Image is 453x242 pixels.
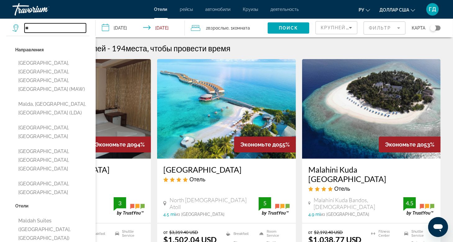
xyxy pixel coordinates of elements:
[334,185,350,192] span: Отель
[401,230,434,238] li: Shuttle Service
[429,6,436,12] font: ГД
[157,59,296,159] img: Hotel image
[15,45,89,54] p: Направления
[321,24,352,31] mat-select: Sort by
[256,230,289,238] li: Room Service
[208,26,229,30] span: Взрослые
[12,1,75,17] a: Травориум
[96,19,185,37] button: Check-in date: Sep 28, 2025 Check-out date: Oct 4, 2025
[206,7,231,12] a: автомобили
[223,230,256,238] li: Breakfast
[154,7,168,12] a: Отели
[112,44,230,53] h2: 194
[163,212,175,217] span: 4.5 mi
[229,24,250,32] span: , 1
[268,22,309,34] button: Поиск
[359,7,364,12] font: ру
[314,197,403,210] span: Malahini Kuda Bandos, [DEMOGRAPHIC_DATA]
[243,7,258,12] a: Круизы
[259,199,271,207] div: 5
[15,57,89,95] button: [GEOGRAPHIC_DATA], [GEOGRAPHIC_DATA], [GEOGRAPHIC_DATA], [GEOGRAPHIC_DATA] (MAW)
[180,7,193,12] a: рейсы
[163,176,289,183] div: 4 star Hotel
[425,25,441,31] button: Toggle map
[15,178,89,198] button: [GEOGRAPHIC_DATA], [GEOGRAPHIC_DATA]
[15,202,89,210] p: Отели
[308,230,313,235] span: от
[424,3,441,16] button: Меню пользователя
[359,5,370,14] button: Изменить язык
[279,26,298,30] span: Поиск
[379,137,441,152] div: 53%
[403,197,434,216] img: trustyou-badge.svg
[412,24,425,32] span: карта
[234,137,296,152] div: 55%
[175,212,224,217] span: из [GEOGRAPHIC_DATA]
[368,230,401,238] li: Fitness Center
[364,21,405,35] button: Filter
[89,137,151,152] div: 94%
[126,44,230,53] span: места, чтобы провести время
[240,141,279,148] span: Экономьте до
[114,197,145,216] img: trustyou-badge.svg
[233,26,250,30] span: Комната
[308,165,434,184] a: Malahini Kuda [GEOGRAPHIC_DATA]
[314,230,343,235] del: $2,192.40 USD
[321,25,396,30] span: Крупнейшие сбережения
[185,19,268,37] button: Travelers: 2 adults, 0 children
[302,59,441,159] img: Hotel image
[107,44,110,53] span: -
[170,197,258,210] span: North [DEMOGRAPHIC_DATA] Atoll
[112,230,145,238] li: Shuttle Service
[259,197,290,216] img: trustyou-badge.svg
[79,230,112,238] li: Breakfast
[114,199,126,207] div: 3
[379,5,415,14] button: Изменить валюту
[15,122,89,142] button: [GEOGRAPHIC_DATA], [GEOGRAPHIC_DATA]
[403,199,416,207] div: 4.5
[320,212,369,217] span: из [GEOGRAPHIC_DATA]
[15,98,89,119] button: Malda, [GEOGRAPHIC_DATA], [GEOGRAPHIC_DATA] (LDA)
[206,24,229,32] span: 2
[15,146,89,175] button: [GEOGRAPHIC_DATA], [GEOGRAPHIC_DATA], [GEOGRAPHIC_DATA]
[169,230,198,235] del: $3,319.40 USD
[271,7,299,12] a: деятельность
[95,141,134,148] span: Экономьте до
[428,217,448,237] iframe: Кнопка запуска окна обмена сообщениями
[163,230,168,235] span: от
[308,212,320,217] span: 4.9 mi
[385,141,424,148] span: Экономьте до
[379,7,409,12] font: доллар США
[163,165,289,174] a: [GEOGRAPHIC_DATA]
[189,176,205,183] span: Отель
[308,185,434,192] div: 4 star Hotel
